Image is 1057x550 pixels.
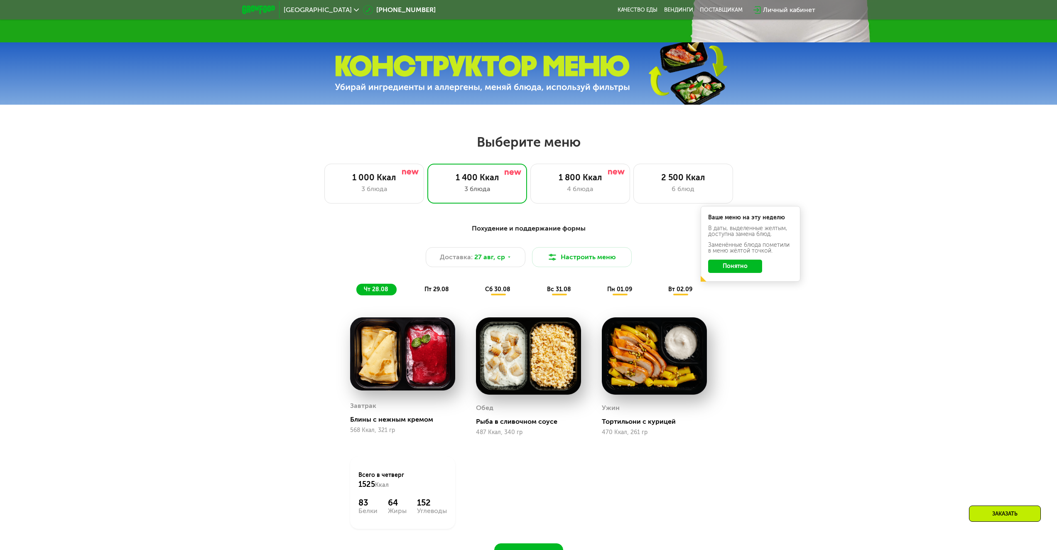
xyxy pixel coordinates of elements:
[539,184,621,194] div: 4 блюда
[708,260,762,273] button: Понятно
[547,286,571,293] span: вс 31.08
[417,508,447,514] div: Углеводы
[642,184,724,194] div: 6 блюд
[284,7,352,13] span: [GEOGRAPHIC_DATA]
[358,471,447,489] div: Всего в четверг
[358,480,375,489] span: 1525
[27,134,1030,150] h2: Выберите меню
[375,481,389,489] span: Ккал
[363,5,436,15] a: [PHONE_NUMBER]
[532,247,632,267] button: Настроить меню
[708,215,793,221] div: Ваше меню на эту неделю
[607,286,632,293] span: пн 01.09
[618,7,657,13] a: Качество еды
[763,5,815,15] div: Личный кабинет
[969,506,1041,522] div: Заказать
[364,286,388,293] span: чт 28.08
[602,402,620,414] div: Ужин
[350,427,455,434] div: 568 Ккал, 321 гр
[424,286,449,293] span: пт 29.08
[417,498,447,508] div: 152
[358,508,378,514] div: Белки
[476,417,588,426] div: Рыба в сливочном соусе
[708,226,793,237] div: В даты, выделенные желтым, доступна замена блюд.
[350,400,376,412] div: Завтрак
[388,498,407,508] div: 64
[283,223,775,234] div: Похудение и поддержание формы
[700,7,743,13] div: поставщикам
[474,252,505,262] span: 27 авг, ср
[440,252,473,262] span: Доставка:
[539,172,621,182] div: 1 800 Ккал
[436,172,518,182] div: 1 400 Ккал
[485,286,510,293] span: сб 30.08
[333,172,415,182] div: 1 000 Ккал
[436,184,518,194] div: 3 блюда
[388,508,407,514] div: Жиры
[708,242,793,254] div: Заменённые блюда пометили в меню жёлтой точкой.
[476,429,581,436] div: 487 Ккал, 340 гр
[664,7,693,13] a: Вендинги
[333,184,415,194] div: 3 блюда
[602,417,714,426] div: Тортильони с курицей
[642,172,724,182] div: 2 500 Ккал
[602,429,707,436] div: 470 Ккал, 261 гр
[358,498,378,508] div: 83
[668,286,692,293] span: вт 02.09
[476,402,493,414] div: Обед
[350,415,462,424] div: Блины с нежным кремом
